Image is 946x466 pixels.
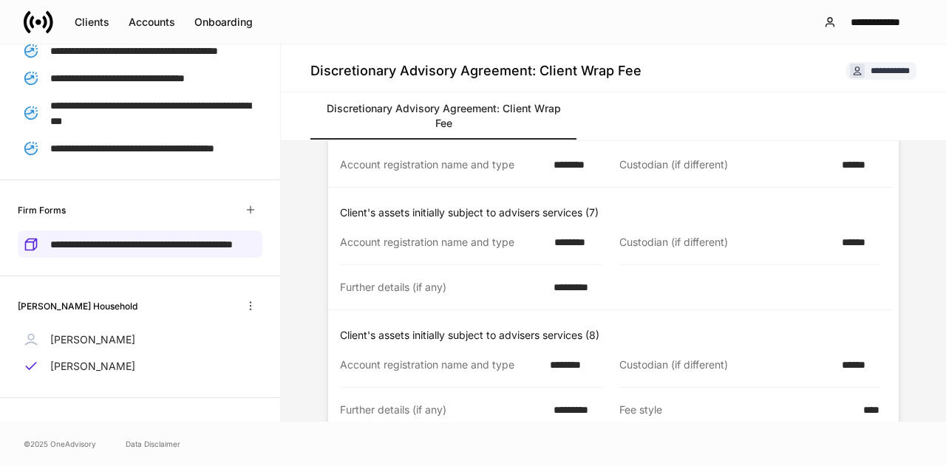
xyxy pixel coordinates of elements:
div: Custodian (if different) [619,357,833,372]
a: Discretionary Advisory Agreement: Client Wrap Fee [310,92,576,140]
h4: Discretionary Advisory Agreement: Client Wrap Fee [310,62,642,80]
p: [PERSON_NAME] [50,359,135,374]
div: Fee style [619,402,854,417]
div: Account registration name and type [340,235,545,250]
div: Onboarding [194,15,253,30]
div: Custodian (if different) [619,235,833,250]
a: [PERSON_NAME] [18,326,262,353]
a: Data Disclaimer [126,438,180,450]
p: Client's assets initially subject to advisers services (7) [340,205,893,220]
span: © 2025 OneAdvisory [24,438,96,450]
div: Clients [75,15,109,30]
h6: Firm Forms [18,203,66,217]
a: [PERSON_NAME] [18,353,262,380]
div: Further details (if any) [340,280,545,295]
div: Custodian (if different) [619,157,833,172]
button: Onboarding [185,10,262,34]
div: Accounts [129,15,175,30]
div: Further details (if any) [340,402,545,417]
div: Account registration name and type [340,357,541,372]
button: Clients [65,10,119,34]
div: Account registration name and type [340,157,545,172]
p: [PERSON_NAME] [50,332,135,347]
h6: [PERSON_NAME] Household [18,299,137,313]
p: Client's assets initially subject to advisers services (8) [340,328,893,343]
button: Accounts [119,10,185,34]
